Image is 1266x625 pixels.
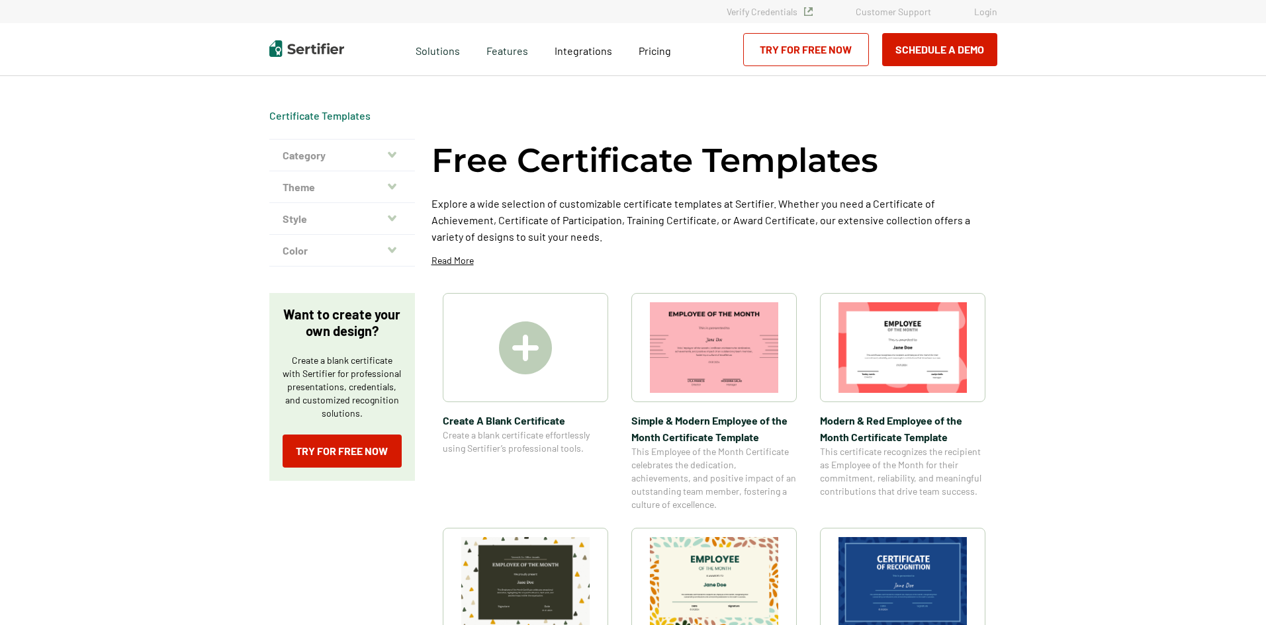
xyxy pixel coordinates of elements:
[269,109,371,122] div: Breadcrumb
[804,7,813,16] img: Verified
[269,140,415,171] button: Category
[555,44,612,57] span: Integrations
[631,293,797,511] a: Simple & Modern Employee of the Month Certificate TemplateSimple & Modern Employee of the Month C...
[820,445,985,498] span: This certificate recognizes the recipient as Employee of the Month for their commitment, reliabil...
[269,203,415,235] button: Style
[650,302,778,393] img: Simple & Modern Employee of the Month Certificate Template
[856,6,931,17] a: Customer Support
[283,435,402,468] a: Try for Free Now
[269,171,415,203] button: Theme
[431,139,878,182] h1: Free Certificate Templates
[443,412,608,429] span: Create A Blank Certificate
[838,302,967,393] img: Modern & Red Employee of the Month Certificate Template
[499,321,552,374] img: Create A Blank Certificate
[416,41,460,58] span: Solutions
[269,109,371,122] a: Certificate Templates
[269,40,344,57] img: Sertifier | Digital Credentialing Platform
[820,293,985,511] a: Modern & Red Employee of the Month Certificate TemplateModern & Red Employee of the Month Certifi...
[727,6,813,17] a: Verify Credentials
[631,412,797,445] span: Simple & Modern Employee of the Month Certificate Template
[639,41,671,58] a: Pricing
[431,195,997,245] p: Explore a wide selection of customizable certificate templates at Sertifier. Whether you need a C...
[555,41,612,58] a: Integrations
[820,412,985,445] span: Modern & Red Employee of the Month Certificate Template
[283,306,402,339] p: Want to create your own design?
[283,354,402,420] p: Create a blank certificate with Sertifier for professional presentations, credentials, and custom...
[743,33,869,66] a: Try for Free Now
[431,254,474,267] p: Read More
[486,41,528,58] span: Features
[639,44,671,57] span: Pricing
[443,429,608,455] span: Create a blank certificate effortlessly using Sertifier’s professional tools.
[631,445,797,511] span: This Employee of the Month Certificate celebrates the dedication, achievements, and positive impa...
[269,235,415,267] button: Color
[974,6,997,17] a: Login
